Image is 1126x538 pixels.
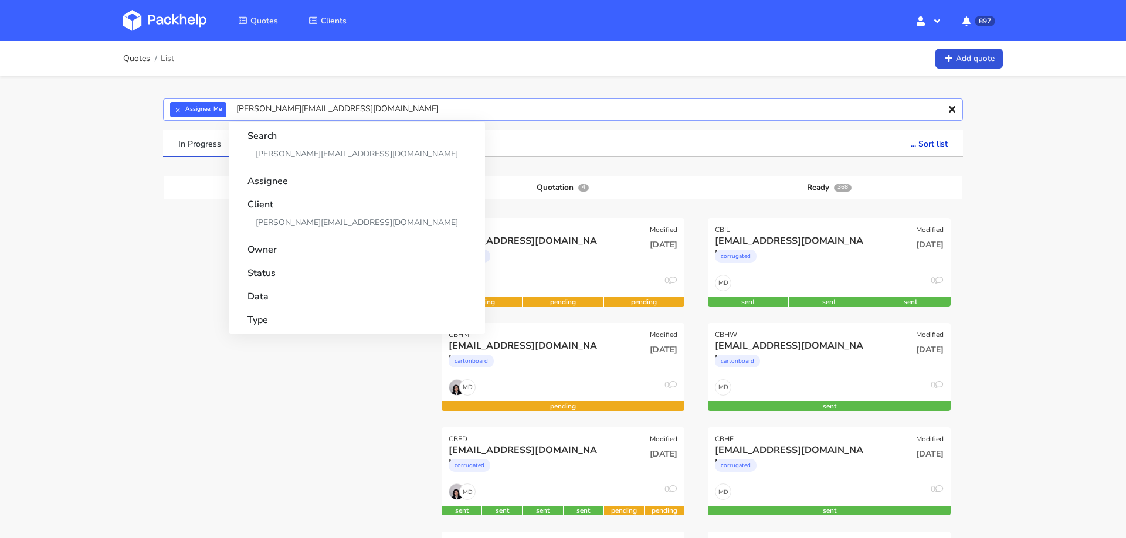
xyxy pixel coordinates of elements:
div: pending [604,506,644,515]
span: MD [460,484,475,499]
strong: Search [247,122,466,143]
a: Clients [294,10,361,31]
div: pending [523,297,603,307]
div: Modified [650,434,677,444]
div: sent [523,506,562,515]
span: 897 [975,16,995,26]
div: Modified [916,434,944,444]
div: [EMAIL_ADDRESS][DOMAIN_NAME] [449,339,604,352]
div: CBHW [715,330,737,339]
span: [DATE] [916,239,944,250]
div: Draft [164,179,430,196]
div: Quotation [430,179,696,196]
span: Me [213,107,222,112]
div: cartonboard [715,355,760,367]
img: Dashboard [123,10,206,31]
span: Quotes [250,15,278,26]
strong: Data [247,282,466,304]
div: Modified [650,225,677,234]
strong: Status [247,259,466,280]
button: 897 [953,10,1003,31]
a: CBHE Modified [EMAIL_ADDRESS][DOMAIN_NAME] corrugated [DATE] MD 0 sent [708,427,951,515]
div: Modified [916,225,944,234]
div: sent [708,401,951,411]
span: MD [715,380,731,395]
div: sent [789,297,869,307]
strong: Owner [247,236,466,257]
div: pending [604,297,684,307]
div: corrugated [449,459,490,472]
span: 4 [578,184,589,192]
a: [PERSON_NAME][EMAIL_ADDRESS][DOMAIN_NAME] [247,212,466,233]
div: CBFD [449,434,467,444]
div: pending [442,401,684,411]
span: [DATE] [916,448,944,459]
strong: Type [247,306,466,327]
div: CBHM [449,330,469,339]
div: cartonboard [449,355,494,367]
a: In Progress [163,130,236,156]
a: CBHX Modified [EMAIL_ADDRESS][DOMAIN_NAME] corrugated [DATE] MD 0 pending pending pending [442,218,684,306]
div: [EMAIL_ADDRESS][DOMAIN_NAME] [449,444,604,457]
strong: Assignee: [185,107,211,112]
span: [DATE] [650,448,677,459]
div: sent [708,506,951,515]
img: EAIyIRU0dAq65ppaJAwWYtlGmUWQIa1qVSd.jpg [449,484,464,499]
strong: Assignee [247,167,466,188]
span: 368 [834,184,852,192]
div: [EMAIL_ADDRESS][DOMAIN_NAME] [449,234,604,247]
div: pending [645,506,684,515]
a: [PERSON_NAME][EMAIL_ADDRESS][DOMAIN_NAME] [247,143,466,165]
div: sent [870,297,951,307]
div: 0 [664,379,677,396]
div: [EMAIL_ADDRESS][DOMAIN_NAME] [715,234,870,247]
div: sent [482,506,522,515]
button: ... Sort list [896,130,963,156]
a: CBHM Modified [EMAIL_ADDRESS][DOMAIN_NAME] cartonboard [DATE] MD 0 pending [442,323,684,411]
div: Modified [650,330,677,339]
div: CBIL [715,225,730,234]
span: MD [715,484,731,499]
span: [DATE] [650,344,677,355]
div: 0 [931,379,944,396]
a: Quotes [123,54,150,63]
div: corrugated [715,250,757,263]
a: Quotes [224,10,292,31]
a: Add quote [935,49,1003,69]
span: [DATE] [650,239,677,250]
div: 0 [664,483,677,500]
button: × [170,102,185,117]
div: 0 [931,483,944,500]
div: 0 [931,275,944,291]
input: Start typing to filter or search items below... [163,98,963,121]
div: corrugated [715,459,757,472]
a: CBHW Modified [EMAIL_ADDRESS][DOMAIN_NAME] cartonboard [DATE] MD 0 sent [708,323,951,411]
div: 0 [664,275,677,291]
img: EAIyIRU0dAq65ppaJAwWYtlGmUWQIa1qVSd.jpg [449,380,464,395]
a: CBIL Modified [EMAIL_ADDRESS][DOMAIN_NAME] corrugated [DATE] MD 0 sent sent sent [708,218,951,306]
span: Clients [321,15,347,26]
div: sent [708,297,788,307]
div: [EMAIL_ADDRESS][DOMAIN_NAME] [715,444,870,457]
strong: Client [247,190,466,212]
a: CBFD Modified [EMAIL_ADDRESS][DOMAIN_NAME] corrugated [DATE] MD 0 sent sent sent sent pending pen... [442,427,684,515]
div: Ready [696,179,962,196]
span: MD [715,275,731,291]
span: MD [460,380,475,395]
div: [EMAIL_ADDRESS][DOMAIN_NAME] [715,339,870,352]
nav: breadcrumb [123,47,174,70]
div: sent [564,506,603,515]
span: List [161,54,174,63]
div: CBHE [715,434,734,444]
div: Modified [916,330,944,339]
div: sent [442,506,481,515]
span: [DATE] [916,344,944,355]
